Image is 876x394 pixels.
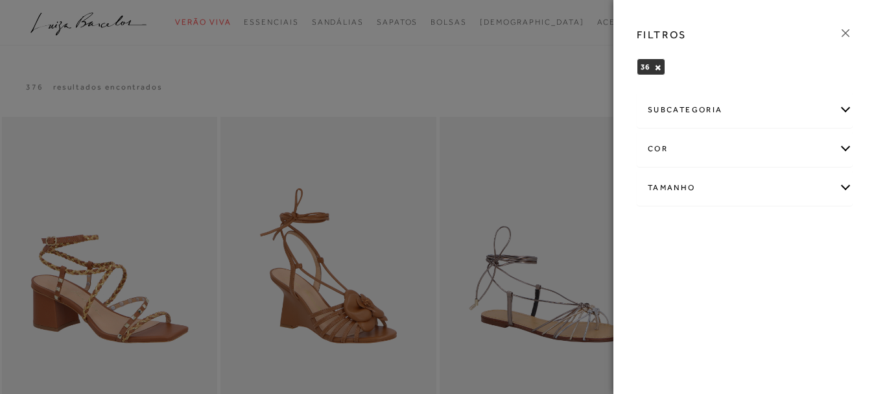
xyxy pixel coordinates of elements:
[637,171,852,205] div: Tamanho
[654,63,661,72] button: 36 Close
[641,62,650,71] span: 36
[637,93,852,127] div: subcategoria
[637,132,852,166] div: cor
[637,27,687,42] h3: FILTROS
